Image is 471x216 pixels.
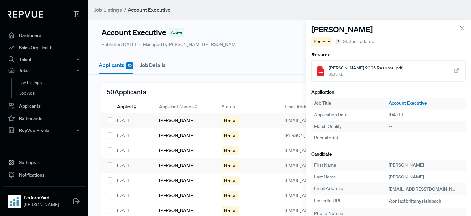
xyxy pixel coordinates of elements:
[112,188,154,203] div: [DATE]
[112,101,154,113] div: Toggle SortBy
[140,56,166,73] button: Job Details
[389,100,463,107] a: Account Executive
[159,178,194,183] h6: [PERSON_NAME]
[117,103,133,110] span: Applied
[314,123,389,130] div: Match Quality
[314,134,389,141] div: Recruiter(s)
[101,28,166,37] h4: Account Executive
[285,193,359,198] span: [EMAIL_ADDRESS][DOMAIN_NAME]
[124,7,126,13] span: /
[94,6,122,14] a: Job Listings
[285,208,359,213] span: [EMAIL_ADDRESS][DOMAIN_NAME]
[3,41,86,54] a: Sales Org Health
[224,117,237,123] span: New
[11,78,95,88] a: Job Listings
[224,162,237,168] span: New
[343,38,374,45] span: Status updated
[314,100,389,107] div: Job Title
[389,186,463,192] span: [EMAIL_ADDRESS][DOMAIN_NAME]
[3,54,86,65] button: Talent
[171,29,182,35] span: Active
[311,151,466,157] h6: Candidate
[8,11,43,18] img: RepVue
[159,103,194,110] span: Applicant Names
[3,112,86,125] a: Battlecards
[285,162,359,168] span: [EMAIL_ADDRESS][DOMAIN_NAME]
[311,52,466,58] h6: Resume
[285,132,431,138] span: [PERSON_NAME][DOMAIN_NAME][EMAIL_ADDRESS][DOMAIN_NAME]
[314,197,389,205] div: LinkedIn URL
[112,173,154,188] div: [DATE]
[329,71,402,77] span: 89.13 KB
[11,88,95,99] a: Job Ads
[159,148,194,153] h6: [PERSON_NAME]
[285,147,359,153] span: [EMAIL_ADDRESS][DOMAIN_NAME]
[112,158,154,173] div: [DATE]
[159,163,194,168] h6: [PERSON_NAME]
[3,186,86,211] a: PerformYardPerformYard[PERSON_NAME]
[3,100,86,112] a: Applicants
[107,88,146,96] h5: 50 Applicants
[24,201,59,208] span: [PERSON_NAME]
[389,174,463,180] div: [PERSON_NAME]
[159,133,194,138] h6: [PERSON_NAME]
[154,101,217,113] div: Toggle SortBy
[3,169,86,181] a: Notifications
[389,162,463,169] div: [PERSON_NAME]
[112,143,154,158] div: [DATE]
[112,113,154,128] div: [DATE]
[159,118,194,123] h6: [PERSON_NAME]
[285,103,314,110] span: Email Address
[314,111,389,118] div: Application Date
[139,41,239,48] span: Managed by [PERSON_NAME] [PERSON_NAME]
[311,60,466,82] a: [PERSON_NAME] 2025 Resume .pdf89.13 KB
[3,65,86,76] button: Jobs
[311,89,466,95] h6: Application
[159,193,194,198] h6: [PERSON_NAME]
[101,41,136,48] p: Published [DATE]
[314,162,389,169] div: First Name
[3,29,86,41] a: Dashboard
[224,177,237,183] span: New
[314,39,326,44] span: New
[311,25,373,34] h4: [PERSON_NAME]
[224,132,237,138] span: New
[285,177,359,183] span: [EMAIL_ADDRESS][DOMAIN_NAME]
[24,194,59,201] strong: PerformYard
[389,111,463,118] div: [DATE]
[222,103,235,110] span: Status
[128,7,171,13] strong: Account Executive
[159,208,194,213] h6: [PERSON_NAME]
[3,125,86,136] button: RepVue Profile
[9,196,20,207] img: PerformYard
[112,128,154,143] div: [DATE]
[285,117,359,123] span: [EMAIL_ADDRESS][DOMAIN_NAME]
[329,65,402,71] span: [PERSON_NAME] 2025 Resume .pdf
[314,174,389,180] div: Last Name
[389,135,392,141] span: --
[389,198,449,204] a: /contactbrittanysteinbach
[389,123,463,130] div: --
[126,62,133,69] span: 50
[224,147,237,153] span: New
[224,193,237,198] span: New
[224,208,237,213] span: New
[99,56,133,74] button: Applicants
[3,156,86,169] a: Settings
[314,185,389,193] div: Email Address
[389,198,441,204] span: /contactbrittanysteinbach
